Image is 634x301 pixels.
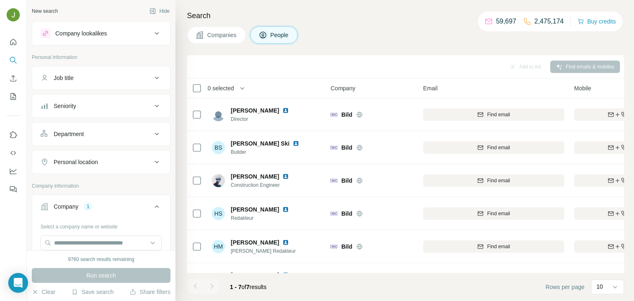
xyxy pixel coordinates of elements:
img: Logo of Bild [331,111,337,118]
span: Director [231,115,299,123]
button: Share filters [130,288,170,296]
span: Bild [341,176,352,185]
span: Find email [487,210,510,217]
button: Search [7,53,20,68]
div: Company lookalikes [55,29,107,38]
img: Logo of Bild [331,177,337,184]
img: Avatar [7,8,20,21]
div: BS [212,141,225,154]
img: Avatar [212,174,225,187]
span: Bild [341,111,352,119]
span: [PERSON_NAME] Redakteur [231,247,299,255]
button: Personal location [32,152,170,172]
button: Quick start [7,35,20,49]
button: Seniority [32,96,170,116]
button: Clear [32,288,55,296]
span: 1 - 7 [230,284,241,290]
div: Company [54,202,78,211]
span: [PERSON_NAME] [231,205,279,214]
div: Open Intercom Messenger [8,273,28,293]
div: 9760 search results remaining [68,256,135,263]
button: Use Surfe API [7,146,20,160]
button: Find email [423,108,564,121]
span: Find email [487,144,510,151]
div: Select a company name or website [40,220,162,230]
button: Find email [423,174,564,187]
button: My lists [7,89,20,104]
span: [PERSON_NAME] [231,106,279,115]
span: 0 selected [208,84,234,92]
img: Logo of Bild [331,210,337,217]
span: Construction Engineer [231,181,299,189]
button: Dashboard [7,164,20,179]
button: Company1 [32,197,170,220]
span: of [241,284,246,290]
img: Logo of Bild [331,144,337,151]
button: Find email [423,141,564,154]
span: results [230,284,267,290]
button: Find email [423,240,564,253]
img: LinkedIn logo [282,206,289,213]
div: MS [212,273,225,286]
button: Find email [423,207,564,220]
span: People [270,31,289,39]
div: Job title [54,74,73,82]
span: Redakteur [231,214,299,222]
p: Personal information [32,54,170,61]
img: Logo of Bild [331,243,337,250]
img: LinkedIn logo [282,239,289,246]
p: Company information [32,182,170,190]
span: [PERSON_NAME] [231,172,279,181]
span: Companies [207,31,237,39]
button: Enrich CSV [7,71,20,86]
button: Save search [71,288,114,296]
button: Hide [144,5,175,17]
span: Find email [487,177,510,184]
button: Company lookalikes [32,24,170,43]
span: Find email [487,111,510,118]
div: Department [54,130,84,138]
span: Email [423,84,438,92]
div: New search [32,7,58,15]
span: 7 [246,284,250,290]
span: Rows per page [546,283,584,291]
span: [PERSON_NAME] Ski [231,139,289,148]
h4: Search [187,10,624,21]
span: Company [331,84,355,92]
button: Department [32,124,170,144]
img: Avatar [212,108,225,121]
img: LinkedIn logo [282,272,289,278]
span: [PERSON_NAME] [231,271,279,279]
img: LinkedIn logo [282,173,289,180]
img: LinkedIn logo [293,140,299,147]
div: HS [212,207,225,220]
span: [PERSON_NAME] [231,238,279,247]
button: Use Surfe on LinkedIn [7,127,20,142]
span: Mobile [574,84,591,92]
button: Job title [32,68,170,88]
p: 59,697 [496,16,516,26]
span: Bild [341,209,352,218]
div: Seniority [54,102,76,110]
div: 1 [83,203,93,210]
span: Find email [487,243,510,250]
span: Bild [341,143,352,152]
span: Builder [231,148,309,156]
div: Personal location [54,158,98,166]
button: Buy credits [577,16,616,27]
img: LinkedIn logo [282,107,289,114]
p: 2,475,174 [535,16,564,26]
p: 10 [596,282,603,291]
button: Feedback [7,182,20,197]
span: Bild [341,242,352,251]
div: HM [212,240,225,253]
